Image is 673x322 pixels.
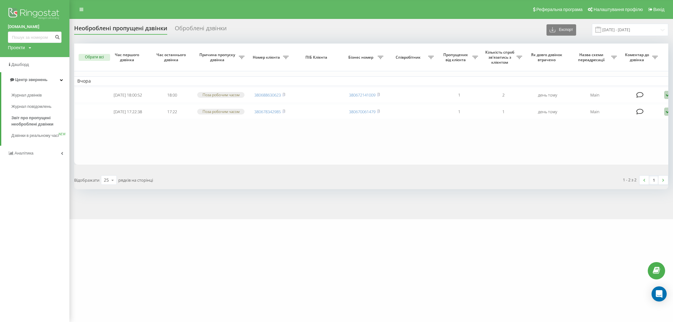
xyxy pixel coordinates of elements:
[623,177,636,183] div: 1 - 2 з 2
[74,25,167,35] div: Необроблені пропущені дзвінки
[11,62,29,67] span: Дашборд
[345,55,378,60] span: Бізнес номер
[11,130,69,141] a: Дзвінки в реальному часіNEW
[118,177,153,183] span: рядків на сторінці
[484,50,517,65] span: Кількість спроб зв'язатись з клієнтом
[349,92,375,98] a: 380672141009
[11,103,51,110] span: Журнал повідомлень
[11,90,69,101] a: Журнал дзвінків
[652,286,667,302] div: Open Intercom Messenger
[481,104,525,120] td: 1
[155,52,189,62] span: Час останнього дзвінка
[593,7,643,12] span: Налаштування профілю
[437,104,481,120] td: 1
[623,52,652,62] span: Коментар до дзвінка
[390,55,428,60] span: Співробітник
[525,104,570,120] td: день тому
[1,72,69,87] a: Центр звернень
[8,24,62,30] a: [DOMAIN_NAME]
[653,7,664,12] span: Вихід
[536,7,583,12] span: Реферальна програма
[197,52,239,62] span: Причина пропуску дзвінка
[8,32,62,43] input: Пошук за номером
[197,92,245,97] div: Поза робочим часом
[11,115,66,127] span: Звіт про пропущені необроблені дзвінки
[573,52,611,62] span: Назва схеми переадресації
[649,176,658,184] a: 1
[530,52,564,62] span: Як довго дзвінок втрачено
[349,109,375,114] a: 380670061479
[74,177,99,183] span: Відображати
[254,109,281,114] a: 380678342985
[11,112,69,130] a: Звіт про пропущені необроблені дзвінки
[11,101,69,112] a: Журнал повідомлень
[15,151,33,155] span: Аналiтика
[525,87,570,103] td: день тому
[15,77,47,82] span: Центр звернень
[481,87,525,103] td: 2
[570,87,620,103] td: Main
[437,87,481,103] td: 1
[254,92,281,98] a: 380688630623
[11,132,59,139] span: Дзвінки в реальному часі
[570,104,620,120] td: Main
[150,87,194,103] td: 18:00
[111,52,145,62] span: Час першого дзвінка
[8,44,25,51] div: Проекти
[106,87,150,103] td: [DATE] 18:00:52
[440,52,472,62] span: Пропущених від клієнта
[79,54,110,61] button: Обрати всі
[150,104,194,120] td: 17:22
[104,177,109,183] div: 25
[175,25,227,35] div: Оброблені дзвінки
[546,24,576,36] button: Експорт
[11,92,42,98] span: Журнал дзвінків
[197,109,245,114] div: Поза робочим часом
[251,55,283,60] span: Номер клієнта
[106,104,150,120] td: [DATE] 17:22:38
[297,55,337,60] span: ПІБ Клієнта
[8,6,62,22] img: Ringostat logo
